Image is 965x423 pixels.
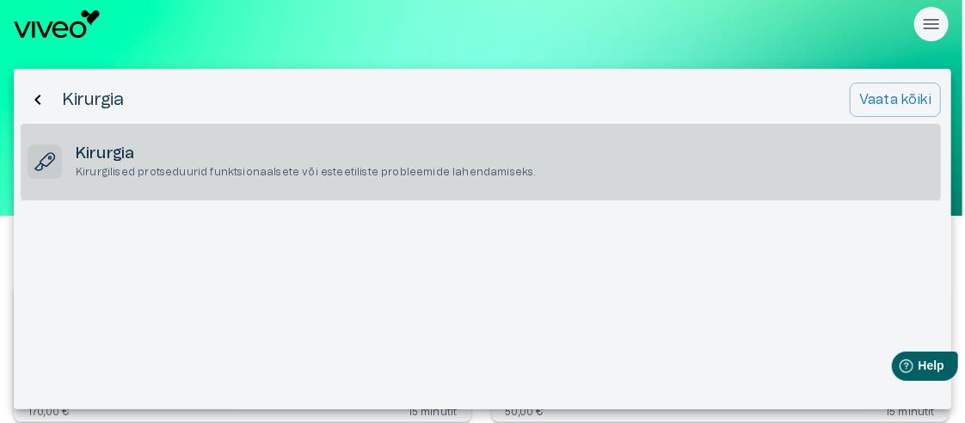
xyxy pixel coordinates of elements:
span: chevron_backward [28,89,48,110]
button: Vaata kõiki [850,83,941,117]
p: Vaata kõiki [859,89,931,110]
iframe: Help widget launcher [831,345,965,393]
h6: Kirurgia [76,144,537,165]
h5: Kirurgia [62,89,124,112]
p: Kirurgilised protseduurid funktsionaalsete või esteetiliste probleemide lahendamiseks. [76,165,537,180]
button: Tagasi [21,83,55,117]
